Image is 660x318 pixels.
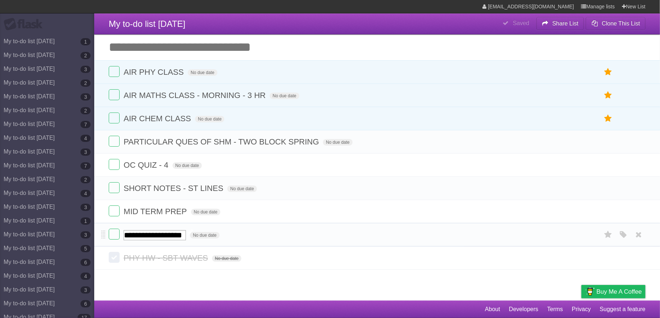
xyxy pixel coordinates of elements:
span: PHY HW - SBT WAVES [124,253,210,262]
b: Saved [513,20,529,26]
b: 1 [80,217,91,225]
label: Done [109,89,120,100]
span: No due date [190,232,219,238]
b: 4 [80,135,91,142]
label: Done [109,252,120,263]
span: AIR CHEM CLASS [124,114,193,123]
span: No due date [188,69,217,76]
b: 2 [80,176,91,183]
b: 5 [80,245,91,252]
b: 7 [80,162,91,170]
label: Star task [601,229,615,241]
a: About [485,302,500,316]
span: No due date [191,209,220,215]
a: Buy me a coffee [581,285,646,298]
b: 3 [80,66,91,73]
b: 2 [80,107,91,114]
label: Done [109,182,120,193]
a: Suggest a feature [600,302,646,316]
label: Done [109,66,120,77]
span: No due date [227,185,257,192]
span: AIR PHY CLASS [124,68,186,77]
span: PARTICULAR QUES OF SHM - TWO BLOCK SPRING [124,137,321,146]
b: Share List [552,20,578,26]
span: Buy me a coffee [597,285,642,298]
span: No due date [195,116,224,122]
b: 1 [80,38,91,45]
button: Clone This List [586,17,646,30]
img: Buy me a coffee [585,285,595,298]
b: 3 [80,286,91,294]
span: No due date [212,255,241,262]
span: No due date [270,93,299,99]
b: 7 [80,121,91,128]
span: MID TERM PREP [124,207,188,216]
span: My to-do list [DATE] [109,19,186,29]
label: Star task [601,113,615,125]
b: 2 [80,52,91,59]
b: 4 [80,273,91,280]
b: 3 [80,148,91,156]
b: 4 [80,190,91,197]
b: 6 [80,259,91,266]
b: 2 [80,79,91,87]
b: 6 [80,300,91,307]
b: 3 [80,204,91,211]
span: AIR MATHS CLASS - MORNING - 3 HR [124,91,267,100]
button: Share List [536,17,584,30]
label: Star task [601,89,615,101]
label: Done [109,205,120,216]
span: SHORT NOTES - ST LINES [124,184,225,193]
b: 3 [80,93,91,101]
a: Privacy [572,302,591,316]
label: Done [109,136,120,147]
a: Terms [547,302,563,316]
b: 3 [80,231,91,238]
span: No due date [173,162,202,169]
span: No due date [323,139,352,146]
a: Developers [509,302,538,316]
label: Star task [601,66,615,78]
span: OC QUIZ - 4 [124,160,170,170]
div: Flask [4,18,47,31]
label: Done [109,159,120,170]
b: Clone This List [602,20,640,26]
label: Done [109,229,120,240]
label: Done [109,113,120,123]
